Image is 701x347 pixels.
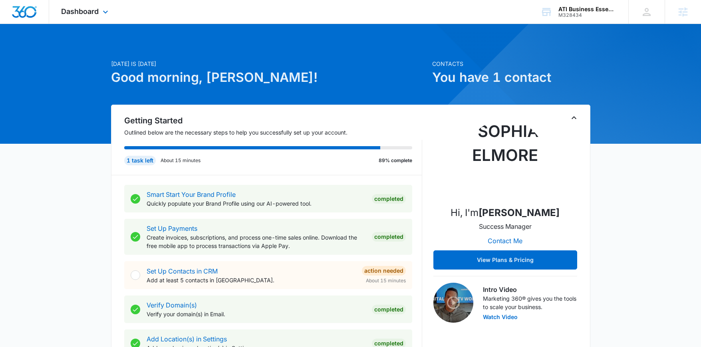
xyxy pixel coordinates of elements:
[147,310,365,318] p: Verify your domain(s) in Email.
[569,113,579,123] button: Toggle Collapse
[433,283,473,323] img: Intro Video
[451,206,560,220] p: Hi, I'm
[147,224,197,232] a: Set Up Payments
[147,233,365,250] p: Create invoices, subscriptions, and process one-time sales online. Download the free mobile app t...
[161,157,201,164] p: About 15 minutes
[111,59,427,68] p: [DATE] is [DATE]
[465,119,545,199] img: Sophia Elmore
[479,222,532,231] p: Success Manager
[479,207,560,218] strong: [PERSON_NAME]
[372,232,406,242] div: Completed
[362,266,406,276] div: Action Needed
[483,285,577,294] h3: Intro Video
[147,267,218,275] a: Set Up Contacts in CRM
[372,194,406,204] div: Completed
[111,68,427,87] h1: Good morning, [PERSON_NAME]!
[432,68,590,87] h1: You have 1 contact
[147,335,227,343] a: Add Location(s) in Settings
[480,231,530,250] button: Contact Me
[379,157,412,164] p: 89% complete
[147,190,236,198] a: Smart Start Your Brand Profile
[147,301,197,309] a: Verify Domain(s)
[147,199,365,208] p: Quickly populate your Brand Profile using our AI-powered tool.
[483,294,577,311] p: Marketing 360® gives you the tools to scale your business.
[558,6,617,12] div: account name
[372,305,406,314] div: Completed
[433,250,577,270] button: View Plans & Pricing
[558,12,617,18] div: account id
[124,128,422,137] p: Outlined below are the necessary steps to help you successfully set up your account.
[432,59,590,68] p: Contacts
[61,7,99,16] span: Dashboard
[483,314,518,320] button: Watch Video
[366,277,406,284] span: About 15 minutes
[124,156,156,165] div: 1 task left
[147,276,355,284] p: Add at least 5 contacts in [GEOGRAPHIC_DATA].
[124,115,422,127] h2: Getting Started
